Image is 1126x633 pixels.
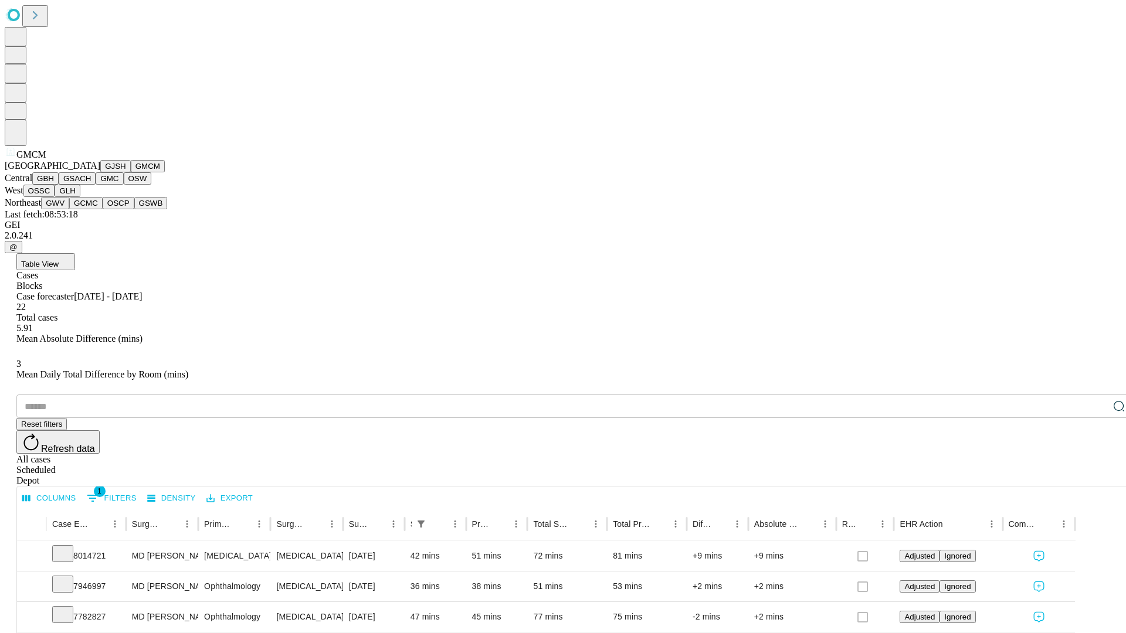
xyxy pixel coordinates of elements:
span: Reset filters [21,420,62,428]
button: Menu [179,516,195,532]
span: [DATE] - [DATE] [74,291,142,301]
button: Expand [23,546,40,567]
button: Sort [491,516,508,532]
button: OSSC [23,185,55,197]
button: Menu [324,516,340,532]
button: Select columns [19,489,79,508]
div: Predicted In Room Duration [472,519,491,529]
span: Ignored [944,582,971,591]
div: Surgeon Name [132,519,161,529]
span: 5.91 [16,323,33,333]
button: Menu [508,516,524,532]
div: +9 mins [693,541,742,571]
button: Menu [447,516,463,532]
div: 53 mins [613,571,681,601]
button: Sort [430,516,447,532]
div: MD [PERSON_NAME] [PERSON_NAME] [132,602,192,632]
div: Scheduled In Room Duration [411,519,412,529]
button: Sort [713,516,729,532]
button: Sort [858,516,874,532]
span: @ [9,243,18,251]
button: GJSH [100,160,131,172]
button: Sort [571,516,588,532]
div: +2 mins [754,602,830,632]
button: OSCP [103,197,134,209]
div: 38 mins [472,571,522,601]
div: Surgery Name [276,519,306,529]
div: 51 mins [472,541,522,571]
button: @ [5,241,22,253]
span: Adjusted [904,582,935,591]
button: Adjusted [900,550,940,562]
div: [MEDICAL_DATA] [204,541,264,571]
button: Ignored [940,611,975,623]
div: 51 mins [533,571,601,601]
div: Ophthalmology [204,571,264,601]
div: 7782827 [52,602,120,632]
div: Total Scheduled Duration [533,519,570,529]
button: GBH [32,172,59,185]
div: Case Epic Id [52,519,89,529]
button: Reset filters [16,418,67,430]
div: [MEDICAL_DATA] MECHANICAL [MEDICAL_DATA] APPROACH WITH ENDOLASER PANRETINAL [276,602,337,632]
button: Menu [588,516,604,532]
div: Difference [693,519,711,529]
span: Table View [21,260,59,268]
button: Table View [16,253,75,270]
button: GWV [41,197,69,209]
button: Menu [251,516,267,532]
div: 2.0.241 [5,230,1121,241]
button: GSACH [59,172,96,185]
button: Adjusted [900,611,940,623]
button: GSWB [134,197,168,209]
button: Menu [874,516,891,532]
button: Refresh data [16,430,100,454]
div: [DATE] [349,571,399,601]
div: 45 mins [472,602,522,632]
button: Menu [729,516,745,532]
div: 36 mins [411,571,460,601]
div: Ophthalmology [204,602,264,632]
div: -2 mins [693,602,742,632]
button: Expand [23,577,40,597]
span: 22 [16,302,26,312]
div: Resolved in EHR [842,519,857,529]
div: GEI [5,220,1121,230]
span: 3 [16,359,21,369]
button: OSW [124,172,152,185]
div: Comments [1009,519,1038,529]
div: 47 mins [411,602,460,632]
div: +2 mins [693,571,742,601]
div: [DATE] [349,541,399,571]
span: [GEOGRAPHIC_DATA] [5,161,100,171]
button: Sort [1039,516,1056,532]
span: GMCM [16,149,46,159]
button: Sort [801,516,817,532]
div: +9 mins [754,541,830,571]
button: Ignored [940,580,975,593]
div: MD [PERSON_NAME] [PERSON_NAME] Md [132,541,192,571]
div: Primary Service [204,519,233,529]
div: +2 mins [754,571,830,601]
span: Adjusted [904,612,935,621]
button: Show filters [413,516,429,532]
button: Sort [162,516,179,532]
span: Ignored [944,612,971,621]
span: Mean Daily Total Difference by Room (mins) [16,369,188,379]
div: [DATE] [349,602,399,632]
button: Sort [944,516,961,532]
span: Total cases [16,312,57,322]
button: Sort [651,516,667,532]
div: 8014721 [52,541,120,571]
button: Sort [369,516,385,532]
button: Menu [107,516,123,532]
div: 75 mins [613,602,681,632]
div: Absolute Difference [754,519,799,529]
span: West [5,185,23,195]
div: 81 mins [613,541,681,571]
div: 42 mins [411,541,460,571]
span: Central [5,173,32,183]
span: Adjusted [904,552,935,560]
button: Menu [817,516,833,532]
div: 72 mins [533,541,601,571]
